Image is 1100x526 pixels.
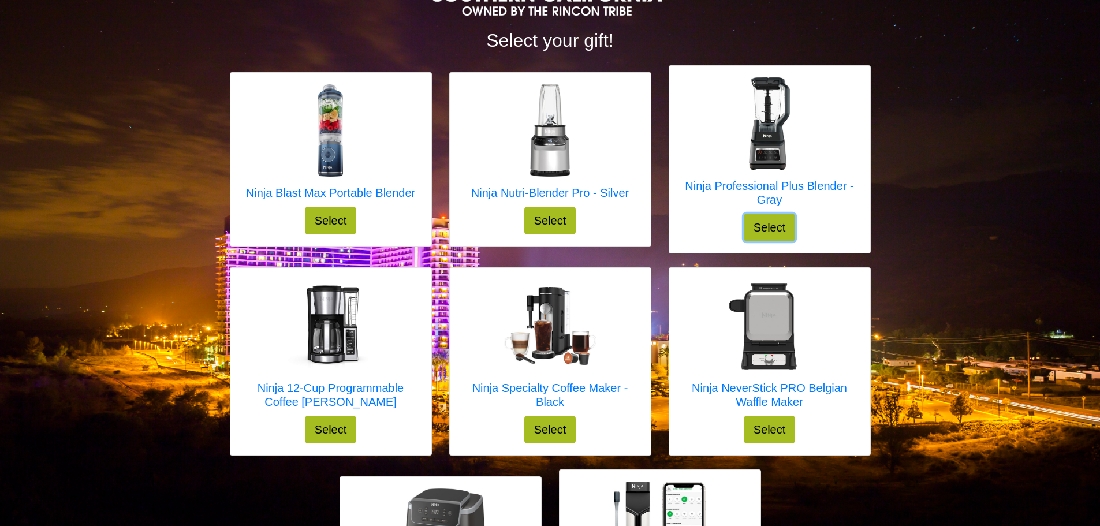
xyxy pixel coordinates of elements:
[305,207,357,234] button: Select
[461,279,639,416] a: Ninja Specialty Coffee Maker - Black Ninja Specialty Coffee Maker - Black
[681,279,859,416] a: Ninja NeverStick PRO Belgian Waffle Maker Ninja NeverStick PRO Belgian Waffle Maker
[242,381,420,409] h5: Ninja 12-Cup Programmable Coffee [PERSON_NAME]
[285,279,377,372] img: Ninja 12-Cup Programmable Coffee Brewer
[461,381,639,409] h5: Ninja Specialty Coffee Maker - Black
[230,29,871,51] h2: Select your gift!
[305,416,357,443] button: Select
[242,279,420,416] a: Ninja 12-Cup Programmable Coffee Brewer Ninja 12-Cup Programmable Coffee [PERSON_NAME]
[724,279,816,372] img: Ninja NeverStick PRO Belgian Waffle Maker
[504,84,596,177] img: Ninja Nutri-Blender Pro - Silver
[246,84,415,207] a: Ninja Blast Max Portable Blender Ninja Blast Max Portable Blender
[471,186,629,200] h5: Ninja Nutri-Blender Pro - Silver
[724,77,816,170] img: Ninja Professional Plus Blender - Gray
[471,84,629,207] a: Ninja Nutri-Blender Pro - Silver Ninja Nutri-Blender Pro - Silver
[744,416,796,443] button: Select
[681,77,859,214] a: Ninja Professional Plus Blender - Gray Ninja Professional Plus Blender - Gray
[681,381,859,409] h5: Ninja NeverStick PRO Belgian Waffle Maker
[744,214,796,241] button: Select
[504,287,596,365] img: Ninja Specialty Coffee Maker - Black
[284,84,376,177] img: Ninja Blast Max Portable Blender
[524,416,576,443] button: Select
[681,179,859,207] h5: Ninja Professional Plus Blender - Gray
[524,207,576,234] button: Select
[246,186,415,200] h5: Ninja Blast Max Portable Blender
